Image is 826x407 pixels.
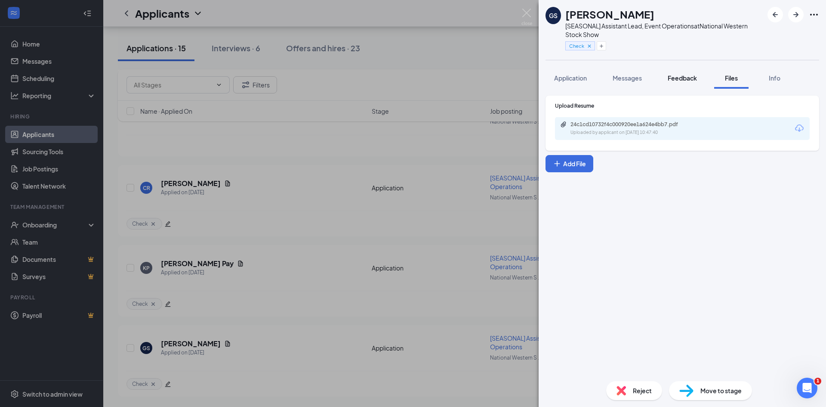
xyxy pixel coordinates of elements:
div: 24c1cd10732f4c000920ee1a624e4bb7.pdf [570,121,691,128]
div: Upload Resume [555,102,810,109]
svg: Plus [599,43,604,49]
span: Application [554,74,587,82]
span: Files [725,74,738,82]
svg: ArrowLeftNew [770,9,780,20]
iframe: Intercom live chat [797,378,817,398]
div: Uploaded by applicant on [DATE] 10:47:40 [570,129,700,136]
svg: Download [794,123,804,134]
button: ArrowRight [788,7,804,22]
div: GS [549,11,558,20]
h1: [PERSON_NAME] [565,7,654,22]
div: [SEASONAL] Assistant Lead, Event Operations at National Western Stock Show [565,22,763,39]
span: Feedback [668,74,697,82]
svg: ArrowRight [791,9,801,20]
button: ArrowLeftNew [767,7,783,22]
button: Plus [597,41,606,50]
svg: Ellipses [809,9,819,20]
span: Reject [633,386,652,395]
span: Move to stage [700,386,742,395]
a: Paperclip24c1cd10732f4c000920ee1a624e4bb7.pdfUploaded by applicant on [DATE] 10:47:40 [560,121,700,136]
svg: Plus [553,159,561,168]
span: Messages [613,74,642,82]
button: Add FilePlus [546,155,593,172]
svg: Paperclip [560,121,567,128]
span: 1 [814,378,821,385]
svg: Cross [586,43,592,49]
span: Check [569,42,584,50]
span: Info [769,74,780,82]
